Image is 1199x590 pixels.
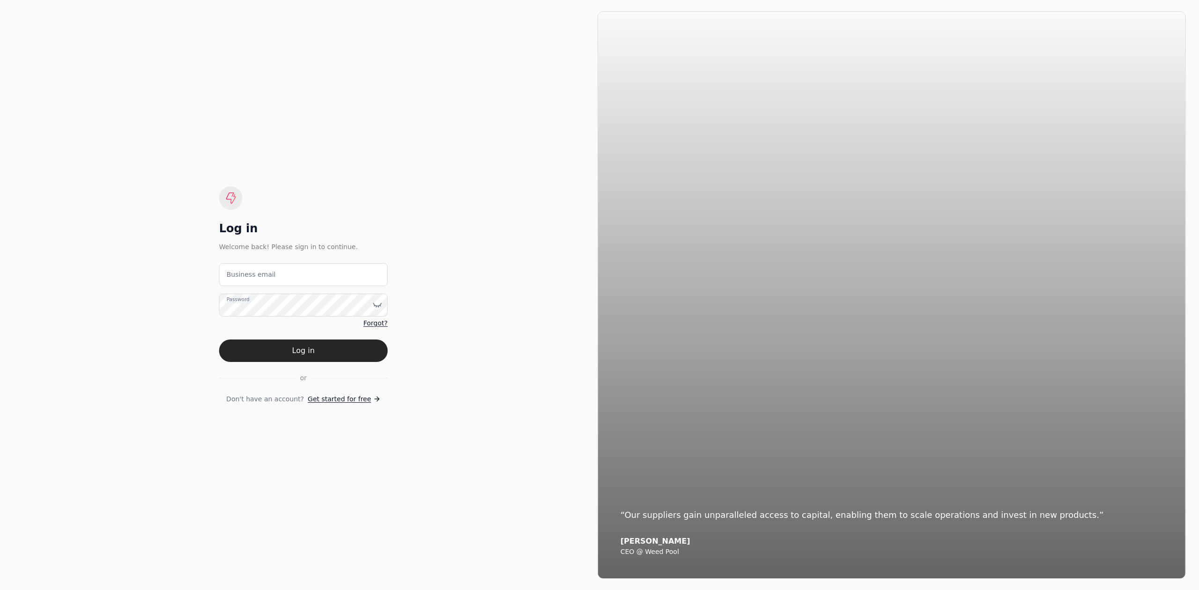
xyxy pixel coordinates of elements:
[300,373,307,383] span: or
[227,295,250,303] label: Password
[219,221,388,236] div: Log in
[226,394,304,404] span: Don't have an account?
[363,318,388,328] a: Forgot?
[308,394,371,404] span: Get started for free
[308,394,380,404] a: Get started for free
[621,537,1163,546] div: [PERSON_NAME]
[621,509,1163,522] div: “Our suppliers gain unparalleled access to capital, enabling them to scale operations and invest ...
[219,339,388,362] button: Log in
[227,270,276,280] label: Business email
[621,548,1163,556] div: CEO @ Weed Pool
[219,242,388,252] div: Welcome back! Please sign in to continue.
